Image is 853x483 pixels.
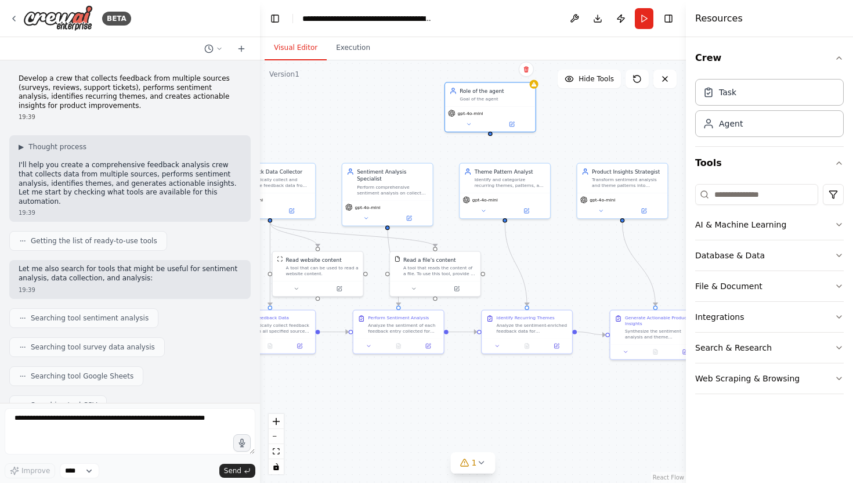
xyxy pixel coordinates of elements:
div: React Flow controls [269,414,284,474]
button: Visual Editor [265,36,327,60]
div: Systematically collect feedback data from all specified sources: {feedback_sources} for {product_... [240,322,311,334]
span: gpt-4o-mini [355,204,380,210]
div: Identify Recurring Themes [497,315,555,320]
p: I'll help you create a comprehensive feedback analysis crew that collects data from multiple sour... [19,161,241,206]
img: FileReadTool [395,256,400,262]
div: A tool that reads the content of a file. To use this tool, provide a 'file_path' parameter with t... [403,265,476,276]
button: Open in side panel [415,341,440,350]
button: toggle interactivity [269,459,284,474]
a: React Flow attribution [653,474,684,481]
g: Edge from ee7b26d8-04ed-4c0f-95f8-ca544def77a9 to f7011014-95d8-4167-9e2a-0ce8ab073183 [266,223,439,247]
button: Click to speak your automation idea [233,434,251,452]
button: Open in side panel [623,207,664,215]
button: Delete node [519,62,534,77]
div: Product Insights Strategist [592,168,663,175]
button: zoom in [269,414,284,429]
button: File & Document [695,271,844,301]
button: Open in side panel [436,284,477,293]
div: Transform sentiment analysis and theme patterns into actionable product improvement recommendatio... [592,176,663,188]
button: Open in side panel [388,214,429,222]
div: Identify Recurring ThemesAnalyze the sentiment-enriched feedback data for {product_name} to ident... [481,309,573,354]
button: Tools [695,147,844,179]
nav: breadcrumb [302,13,433,24]
g: Edge from f9775900-e45f-4cd5-9035-413b625e3cd1 to d800ceb2-0f21-4764-8be4-916b53db70f7 [577,328,605,338]
div: BETA [102,12,131,26]
img: ScrapeWebsiteTool [277,256,283,262]
span: Improve [21,466,50,475]
g: Edge from ee7b26d8-04ed-4c0f-95f8-ca544def77a9 to 2c404c54-88e3-4360-9e90-8b64a41dd8e7 [266,223,274,306]
button: Improve [5,463,55,478]
div: 19:39 [19,286,241,294]
div: Crew [695,74,844,146]
span: gpt-4o-mini [590,197,615,203]
div: Collect Feedback Data [240,315,289,320]
button: 1 [451,452,496,474]
div: Role of the agentGoal of the agentgpt-4o-mini [444,82,536,132]
img: Logo [23,5,93,31]
div: Product Insights StrategistTransform sentiment analysis and theme patterns into actionable produc... [576,163,668,219]
div: Generate Actionable Product InsightsSynthesize the sentiment analysis and theme identification re... [609,309,701,360]
div: Perform Sentiment Analysis [368,315,429,320]
div: Goal of the agent [460,96,531,102]
button: Open in side panel [287,341,312,350]
button: No output available [511,341,543,350]
span: ▶ [19,142,24,152]
div: Theme Pattern AnalystIdentify and categorize recurring themes, patterns, and topics within the fe... [459,163,551,219]
button: Database & Data [695,240,844,271]
g: Edge from ee7b26d8-04ed-4c0f-95f8-ca544def77a9 to 8034c5e0-aab6-4d08-9005-1a3400cec870 [266,223,321,247]
span: Searching tool CSV [31,401,97,410]
button: Hide right sidebar [660,10,677,27]
button: Crew [695,42,844,74]
p: Let me also search for tools that might be useful for sentiment analysis, data collection, and an... [19,265,241,283]
div: Role of the agent [460,87,531,95]
button: No output available [640,348,671,356]
div: Sentiment Analysis SpecialistPerform comprehensive sentiment analysis on collected feedback data ... [342,163,433,226]
span: Searching tool survey data analysis [31,343,155,352]
span: gpt-4o-mini [472,197,498,203]
div: Task [719,86,736,98]
div: Theme Pattern Analyst [475,168,546,175]
p: Develop a crew that collects feedback from multiple sources (surveys, reviews, support tickets), ... [19,74,241,110]
g: Edge from 2c404c54-88e3-4360-9e90-8b64a41dd8e7 to 08151388-9e31-4a69-a14c-ee50d488308e [320,328,348,336]
div: Read website content [286,256,342,264]
div: Identify and categorize recurring themes, patterns, and topics within the feedback data for {prod... [475,176,546,188]
div: 19:39 [19,208,241,217]
g: Edge from 00933d2b-67c9-49c4-8980-3c9ce3813928 to d800ceb2-0f21-4764-8be4-916b53db70f7 [619,223,659,306]
button: Switch to previous chat [200,42,227,56]
div: Perform comprehensive sentiment analysis on collected feedback data for {product_name}. Classify ... [357,184,428,196]
span: Searching tool sentiment analysis [31,313,149,323]
span: Hide Tools [579,74,614,84]
div: Feedback Data CollectorSystematically collect and aggregate feedback data from multiple sources i... [224,163,316,219]
span: gpt-4o-mini [458,110,483,116]
div: Tools [695,179,844,403]
button: Open in side panel [673,348,697,356]
div: Generate Actionable Product Insights [625,315,696,326]
span: Getting the list of ready-to-use tools [31,236,157,246]
button: Integrations [695,302,844,332]
g: Edge from 08151388-9e31-4a69-a14c-ee50d488308e to f9775900-e45f-4cd5-9035-413b625e3cd1 [449,328,477,336]
button: Search & Research [695,333,844,363]
span: Thought process [28,142,86,152]
div: Version 1 [269,70,299,79]
div: Feedback Data Collector [240,168,311,175]
button: AI & Machine Learning [695,210,844,240]
button: Open in side panel [271,207,312,215]
div: A tool that can be used to read a website content. [286,265,359,276]
button: Hide Tools [558,70,621,88]
div: Perform Sentiment AnalysisAnalyze the sentiment of each feedback entry collected for {product_nam... [353,309,444,354]
div: Agent [719,118,743,129]
div: Analyze the sentiment-enriched feedback data for {product_name} to identify and categorize recurr... [497,322,568,334]
g: Edge from d0ffe86b-7b26-4b07-bc70-646b6bb7631a to f9775900-e45f-4cd5-9035-413b625e3cd1 [501,223,531,306]
div: Synthesize the sentiment analysis and theme identification results into actionable product improv... [625,328,696,340]
button: Start a new chat [232,42,251,56]
button: Execution [327,36,379,60]
button: Open in side panel [505,207,547,215]
span: 1 [472,457,477,468]
h4: Resources [695,12,743,26]
button: Send [219,464,255,478]
div: FileReadToolRead a file's contentA tool that reads the content of a file. To use this tool, provi... [389,251,481,297]
button: ▶Thought process [19,142,86,152]
div: Collect Feedback DataSystematically collect feedback data from all specified sources: {feedback_s... [224,309,316,354]
div: ScrapeWebsiteToolRead website contentA tool that can be used to read a website content. [272,251,363,297]
button: No output available [255,341,286,350]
